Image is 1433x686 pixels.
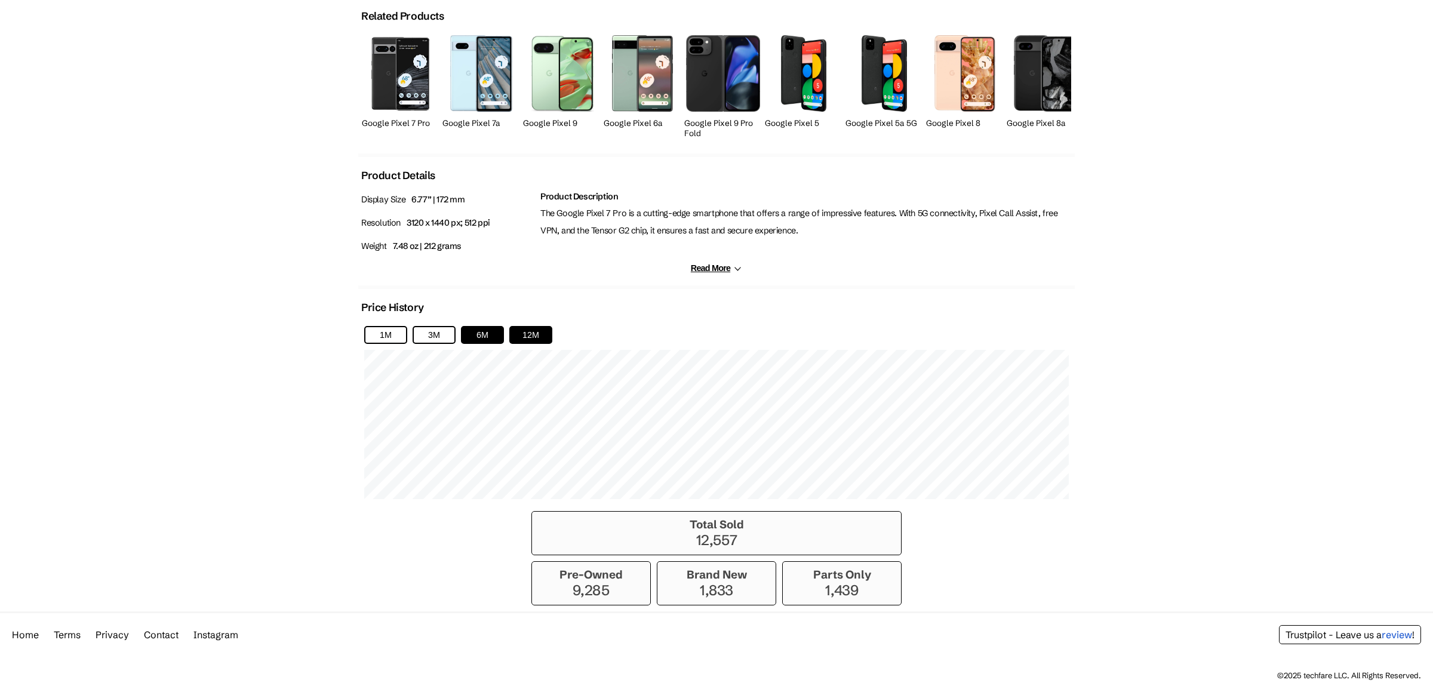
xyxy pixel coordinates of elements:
[461,326,504,344] button: 6M
[362,29,439,141] a: Google Pixel 7 Pro Google Pixel 7 Pro
[530,35,594,111] img: Google Pixel 9
[1014,35,1077,111] img: Google Pixel 8a
[926,118,1004,128] h2: Google Pixel 8
[144,629,179,641] a: Contact
[54,629,81,641] a: Terms
[538,568,644,582] h3: Pre-Owned
[1007,118,1084,128] h2: Google Pixel 8a
[663,582,770,599] p: 1,833
[540,191,1072,202] h2: Product Description
[364,326,407,344] button: 1M
[538,531,895,549] p: 12,557
[540,205,1072,239] p: The Google Pixel 7 Pro is a cutting-edge smartphone that offers a range of impressive features. W...
[1007,29,1084,141] a: Google Pixel 8a Google Pixel 8a
[361,169,435,182] h2: Product Details
[686,35,760,111] img: Google Pixel 9 Pro Fold
[450,35,512,111] img: Google Pixel 7a
[523,118,601,128] h2: Google Pixel 9
[934,35,996,111] img: Google Pixel 8
[1277,670,1421,680] div: ©2025 techfare LLC. All Rights Reserved.
[538,582,644,599] p: 9,285
[413,326,456,344] button: 3M
[1286,629,1414,641] a: Trustpilot - Leave us areview!
[361,301,424,314] h2: Price History
[781,35,826,111] img: Google Pixel 5
[845,118,923,128] h2: Google Pixel 5a 5G
[789,582,895,599] p: 1,439
[442,29,520,141] a: Google Pixel 7a Google Pixel 7a
[407,217,490,228] span: 3120 x 1440 px; 512 ppi
[362,118,439,128] h2: Google Pixel 7 Pro
[371,35,431,111] img: Google Pixel 7 Pro
[393,241,462,251] span: 7.48 oz | 212 grams
[604,29,681,141] a: Google Pixel 6a Google Pixel 6a
[691,263,742,273] button: Read More
[1382,629,1412,641] span: review
[361,238,534,255] p: Weight
[538,518,895,531] h3: Total Sold
[684,29,762,141] a: Google Pixel 9 Pro Fold Google Pixel 9 Pro Fold
[926,29,1004,141] a: Google Pixel 8 Google Pixel 8
[411,194,465,205] span: 6.77” | 172 mm
[12,629,39,641] a: Home
[765,29,842,141] a: Google Pixel 5 Google Pixel 5
[442,118,520,128] h2: Google Pixel 7a
[509,326,552,344] button: 12M
[845,29,923,141] a: Google Pixel 5a 5G Google Pixel 5a 5G
[663,568,770,582] h3: Brand New
[361,10,444,23] h2: Related Products
[612,35,672,111] img: Google Pixel 6a
[862,35,906,111] img: Google Pixel 5a 5G
[789,568,895,582] h3: Parts Only
[96,629,129,641] a: Privacy
[684,118,762,139] h2: Google Pixel 9 Pro Fold
[361,191,534,208] p: Display Size
[193,629,238,641] a: Instagram
[765,118,842,128] h2: Google Pixel 5
[604,118,681,128] h2: Google Pixel 6a
[523,29,601,141] a: Google Pixel 9 Google Pixel 9
[361,214,534,232] p: Resolution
